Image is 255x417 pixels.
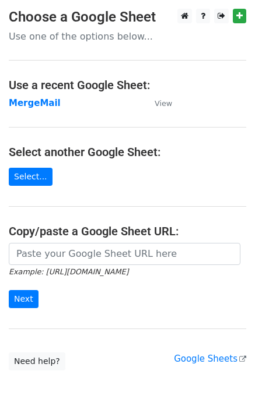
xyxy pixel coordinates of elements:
p: Use one of the options below... [9,30,246,43]
small: View [155,99,172,108]
input: Paste your Google Sheet URL here [9,243,240,265]
h4: Use a recent Google Sheet: [9,78,246,92]
h4: Copy/paste a Google Sheet URL: [9,224,246,238]
a: Need help? [9,352,65,370]
a: Google Sheets [174,354,246,364]
h4: Select another Google Sheet: [9,145,246,159]
a: Select... [9,168,53,186]
a: MergeMail [9,98,61,108]
input: Next [9,290,39,308]
small: Example: [URL][DOMAIN_NAME] [9,267,128,276]
h3: Choose a Google Sheet [9,9,246,26]
a: View [143,98,172,108]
